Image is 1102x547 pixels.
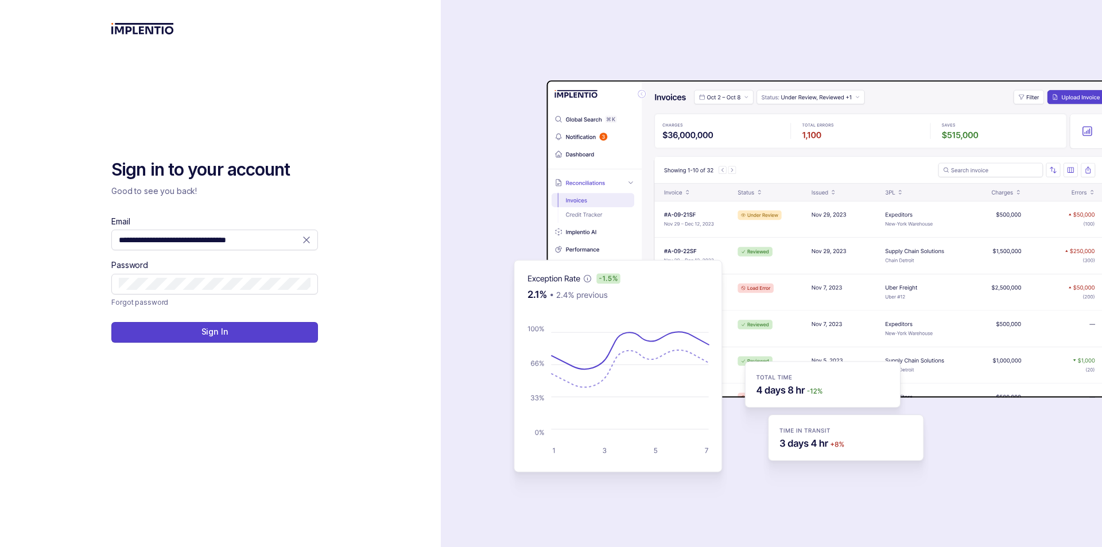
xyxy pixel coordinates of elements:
[111,259,148,271] label: Password
[111,322,318,343] button: Sign In
[111,158,318,181] h2: Sign in to your account
[111,216,130,227] label: Email
[111,23,174,34] img: logo
[111,297,168,308] p: Forgot password
[111,185,318,197] p: Good to see you back!
[111,297,168,308] a: Link Forgot password
[201,326,228,337] p: Sign In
